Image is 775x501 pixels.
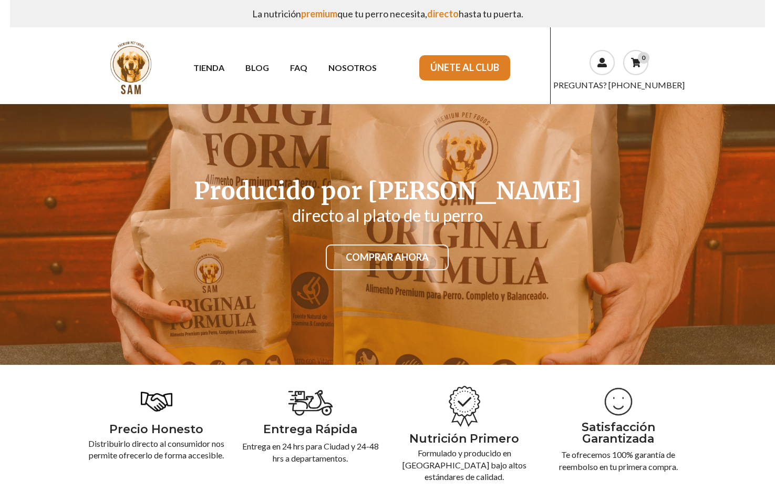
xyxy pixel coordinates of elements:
[326,244,449,271] a: COMPRAR AHORA
[242,423,379,436] h4: Entrega Rápida
[603,386,634,417] img: templates_071_photo-5.png
[550,449,687,473] p: Te ofrecemos 100% garantía de reembolso en tu primera compra.
[242,441,379,464] p: Entrega en 24 hrs para Ciudad y 24-48 hrs a departamentos.
[318,58,387,77] a: NOSOTROS
[103,40,159,96] img: sam.png
[235,58,280,77] a: BLOG
[88,438,225,462] p: Distribuirlo directo al consumidor nos permite ofrecerlo de forma accesible.
[444,386,485,427] img: 2.png
[550,422,687,445] h4: Satisfacción Garantizada
[141,386,172,417] img: 493808.png
[419,55,510,80] a: ÚNETE AL CLUB
[623,50,648,75] a: 0
[88,207,687,224] h2: directo al plato de tu perro
[287,386,334,418] img: iconos-homepage.png
[638,52,649,64] div: 0
[18,4,757,23] p: La nutrición que tu perro necesita, hasta tu puerta.
[280,58,318,77] a: FAQ
[396,447,533,483] p: Formulado y producido en [GEOGRAPHIC_DATA] bajo altos estándares de calidad.
[88,422,225,438] p: Precio Honesto
[301,8,337,19] span: premium
[88,179,687,203] h1: Producido por [PERSON_NAME]
[183,58,235,77] a: TIENDA
[427,8,459,19] span: directo
[396,431,533,447] p: Nutrición Primero
[553,80,685,90] a: PREGUNTAS? [PHONE_NUMBER]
